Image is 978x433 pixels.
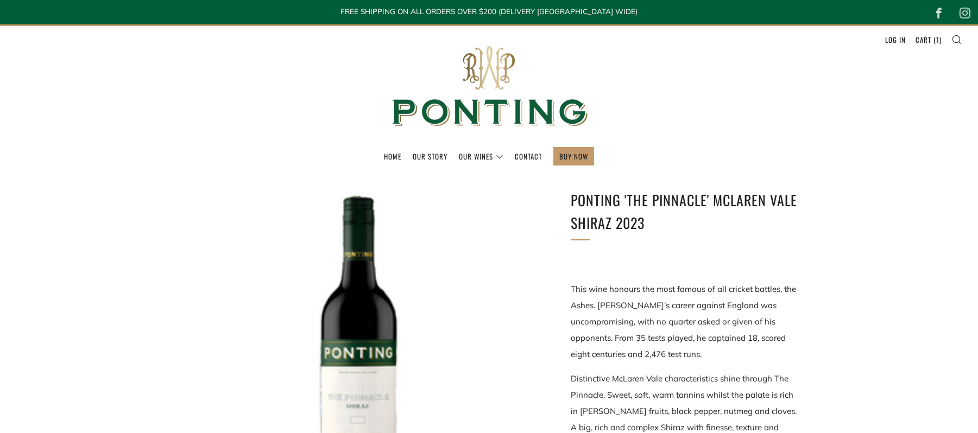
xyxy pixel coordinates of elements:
a: Cart (1) [916,31,942,48]
img: Ponting Wines [381,26,598,147]
a: Log in [885,31,906,48]
p: This wine honours the most famous of all cricket battles, the Ashes. [PERSON_NAME]’s career again... [571,281,799,362]
a: Our Story [413,148,447,165]
a: Home [384,148,401,165]
h1: Ponting 'The Pinnacle' McLaren Vale Shiraz 2023 [571,189,799,234]
a: Our Wines [459,148,503,165]
a: BUY NOW [559,148,588,165]
a: Contact [515,148,542,165]
span: 1 [936,34,939,45]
